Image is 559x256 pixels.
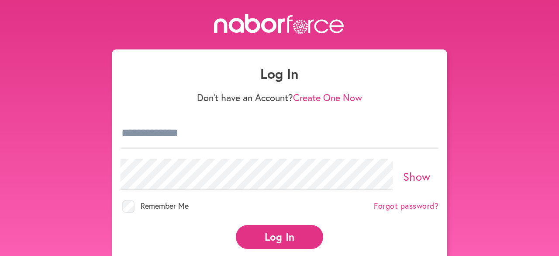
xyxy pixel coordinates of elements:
[121,92,438,103] p: Don't have an Account?
[141,200,189,211] span: Remember Me
[403,169,431,184] a: Show
[293,91,362,104] a: Create One Now
[374,201,438,211] a: Forgot password?
[236,225,323,249] button: Log In
[121,65,438,82] h1: Log In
